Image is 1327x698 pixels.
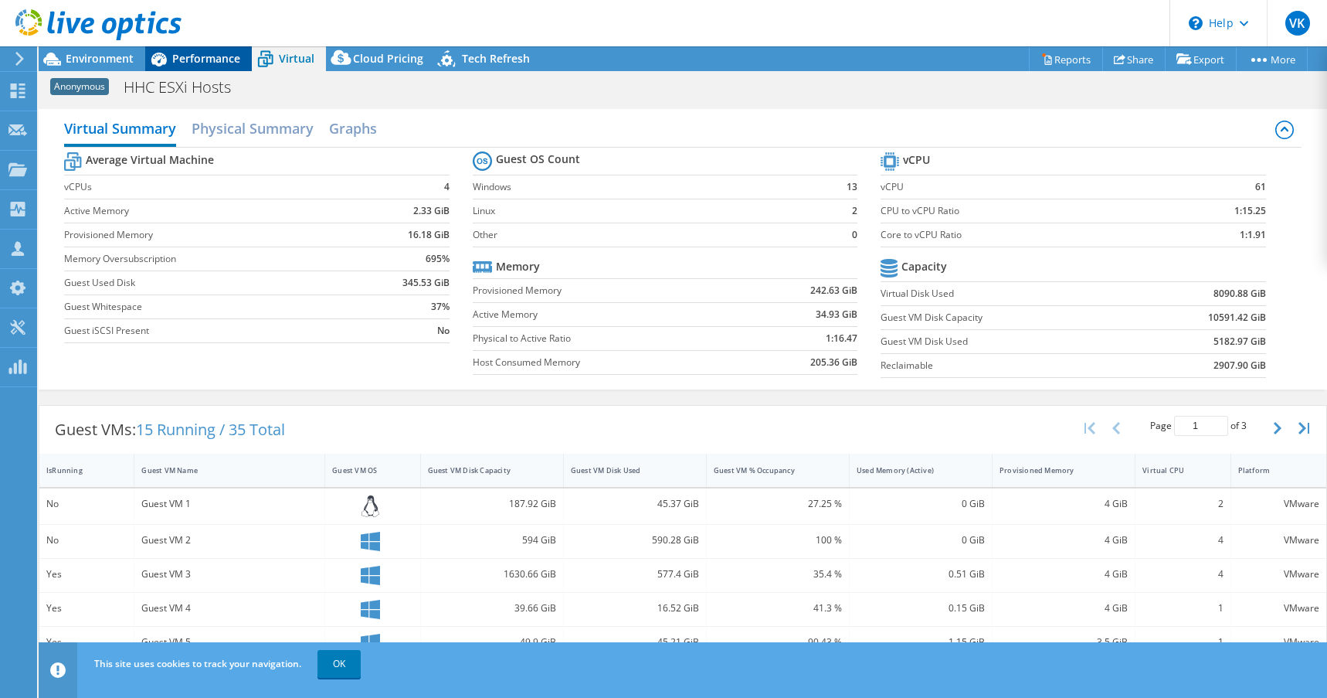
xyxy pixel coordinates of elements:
[1255,179,1266,195] b: 61
[86,152,214,168] b: Average Virtual Machine
[1236,47,1308,71] a: More
[1241,419,1247,432] span: 3
[46,600,127,617] div: Yes
[714,495,842,512] div: 27.25 %
[473,283,746,298] label: Provisioned Memory
[428,495,556,512] div: 187.92 GiB
[881,358,1132,373] label: Reclaimable
[437,323,450,339] b: No
[999,566,1128,583] div: 4 GiB
[428,566,556,583] div: 1630.66 GiB
[857,532,985,549] div: 0 GiB
[141,465,299,475] div: Guest VM Name
[1238,465,1301,475] div: Platform
[1142,600,1223,617] div: 1
[881,334,1132,349] label: Guest VM Disk Used
[473,227,823,243] label: Other
[462,51,530,66] span: Tech Refresh
[857,495,985,512] div: 0 GiB
[857,634,985,651] div: 1.15 GiB
[64,179,357,195] label: vCPUs
[881,179,1164,195] label: vCPU
[94,657,301,670] span: This site uses cookies to track your navigation.
[1234,203,1266,219] b: 1:15.25
[64,113,176,147] h2: Virtual Summary
[473,355,746,370] label: Host Consumed Memory
[1238,600,1319,617] div: VMware
[999,532,1128,549] div: 4 GiB
[1240,227,1266,243] b: 1:1.91
[39,406,300,454] div: Guest VMs:
[64,251,357,267] label: Memory Oversubscription
[496,152,580,167] b: Guest OS Count
[473,331,746,346] label: Physical to Active Ratio
[847,179,857,195] b: 13
[64,275,357,291] label: Guest Used Disk
[714,566,842,583] div: 35.4 %
[857,600,985,617] div: 0.15 GiB
[571,634,699,651] div: 45.21 GiB
[428,465,538,475] div: Guest VM Disk Capacity
[571,532,699,549] div: 590.28 GiB
[714,532,842,549] div: 100 %
[852,227,857,243] b: 0
[444,179,450,195] b: 4
[46,634,127,651] div: Yes
[714,465,823,475] div: Guest VM % Occupancy
[141,634,317,651] div: Guest VM 5
[141,495,317,512] div: Guest VM 1
[473,179,823,195] label: Windows
[999,465,1109,475] div: Provisioned Memory
[1213,358,1266,373] b: 2907.90 GiB
[810,355,857,370] b: 205.36 GiB
[329,113,377,144] h2: Graphs
[279,51,314,66] span: Virtual
[1189,16,1203,30] svg: \n
[66,51,134,66] span: Environment
[431,299,450,315] b: 37%
[857,465,966,475] div: Used Memory (Active)
[136,419,285,440] span: 15 Running / 35 Total
[317,650,361,678] a: OK
[999,495,1128,512] div: 4 GiB
[1238,566,1319,583] div: VMware
[141,566,317,583] div: Guest VM 3
[332,465,394,475] div: Guest VM OS
[496,259,540,274] b: Memory
[857,566,985,583] div: 0.51 GiB
[999,600,1128,617] div: 4 GiB
[903,152,930,168] b: vCPU
[141,532,317,549] div: Guest VM 2
[428,634,556,651] div: 49.9 GiB
[46,566,127,583] div: Yes
[1142,532,1223,549] div: 4
[816,307,857,322] b: 34.93 GiB
[192,113,314,144] h2: Physical Summary
[46,532,127,549] div: No
[413,203,450,219] b: 2.33 GiB
[881,310,1132,325] label: Guest VM Disk Capacity
[1174,416,1228,436] input: jump to page
[571,495,699,512] div: 45.37 GiB
[50,78,109,95] span: Anonymous
[353,51,423,66] span: Cloud Pricing
[1238,634,1319,651] div: VMware
[571,600,699,617] div: 16.52 GiB
[428,600,556,617] div: 39.66 GiB
[1029,47,1103,71] a: Reports
[881,203,1164,219] label: CPU to vCPU Ratio
[1142,634,1223,651] div: 1
[64,203,357,219] label: Active Memory
[1150,416,1247,436] span: Page of
[571,566,699,583] div: 577.4 GiB
[714,600,842,617] div: 41.3 %
[473,203,823,219] label: Linux
[1213,286,1266,301] b: 8090.88 GiB
[117,79,255,96] h1: HHC ESXi Hosts
[1285,11,1310,36] span: VK
[852,203,857,219] b: 2
[1142,465,1204,475] div: Virtual CPU
[64,323,357,339] label: Guest iSCSI Present
[172,51,240,66] span: Performance
[1213,334,1266,349] b: 5182.97 GiB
